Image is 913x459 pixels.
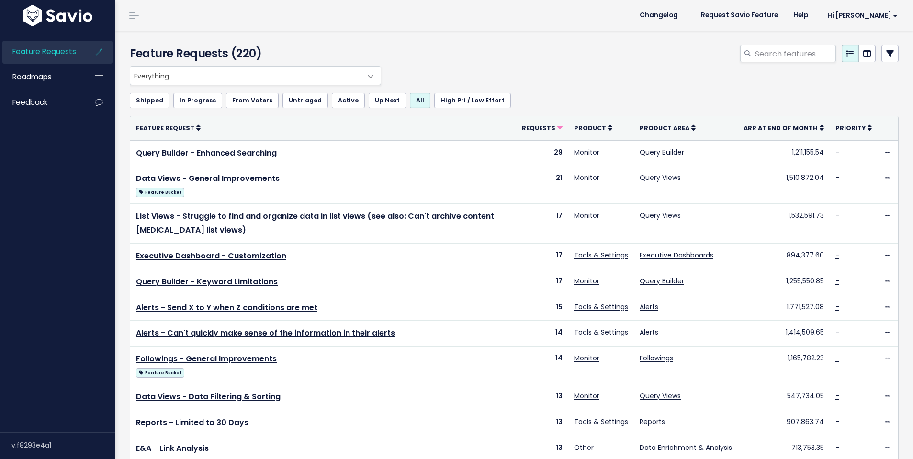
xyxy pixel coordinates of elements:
a: Query Builder [640,276,684,286]
a: From Voters [226,93,279,108]
a: - [835,276,839,286]
td: 17 [516,204,568,244]
a: Executive Dashboards [640,250,713,260]
a: Other [574,443,594,452]
a: Feature Bucket [136,186,184,198]
td: 17 [516,243,568,269]
span: Feature Requests [12,46,76,56]
a: Reports - Limited to 30 Days [136,417,248,428]
td: 1,255,550.85 [738,269,830,295]
a: Feature Request [136,123,201,133]
a: Query Builder - Enhanced Searching [136,147,277,158]
span: Product Area [640,124,689,132]
span: Everything [130,67,361,85]
a: Followings [640,353,673,363]
a: Up Next [369,93,406,108]
span: Feature Bucket [136,188,184,197]
td: 907,863.74 [738,410,830,436]
a: List Views - Struggle to find and organize data in list views (see also: Can't archive content [M... [136,211,494,235]
a: Alerts [640,327,658,337]
a: In Progress [173,93,222,108]
a: - [835,250,839,260]
a: Monitor [574,353,599,363]
a: Reports [640,417,665,426]
a: Tools & Settings [574,417,628,426]
a: Shipped [130,93,169,108]
span: Hi [PERSON_NAME] [827,12,898,19]
a: Followings - General Improvements [136,353,277,364]
a: Alerts - Can't quickly make sense of the information in their alerts [136,327,395,338]
td: 17 [516,269,568,295]
td: 13 [516,384,568,410]
a: Untriaged [282,93,328,108]
a: Query Builder - Keyword Limitations [136,276,278,287]
a: Query Views [640,211,681,220]
a: - [835,302,839,312]
a: Monitor [574,276,599,286]
a: Alerts [640,302,658,312]
td: 14 [516,347,568,384]
a: Query Views [640,173,681,182]
a: Monitor [574,211,599,220]
span: Feature Request [136,124,194,132]
a: Monitor [574,173,599,182]
span: Feedback [12,97,47,107]
a: Data Enrichment & Analysis [640,443,732,452]
img: logo-white.9d6f32f41409.svg [21,5,95,26]
td: 29 [516,140,568,166]
td: 1,211,155.54 [738,140,830,166]
a: Data Views - General Improvements [136,173,280,184]
a: Requests [522,123,563,133]
span: Roadmaps [12,72,52,82]
a: Monitor [574,391,599,401]
a: - [835,353,839,363]
a: All [410,93,430,108]
td: 1,771,527.08 [738,295,830,321]
td: 547,734.05 [738,384,830,410]
span: Everything [130,66,381,85]
span: Changelog [640,12,678,19]
a: - [835,173,839,182]
a: Feedback [2,91,79,113]
a: Data Views - Data Filtering & Sorting [136,391,281,402]
span: ARR at End of Month [744,124,818,132]
h4: Feature Requests (220) [130,45,377,62]
a: Tools & Settings [574,250,628,260]
a: Product Area [640,123,696,133]
td: 894,377.60 [738,243,830,269]
a: ARR at End of Month [744,123,824,133]
td: 15 [516,295,568,321]
a: Monitor [574,147,599,157]
div: v.f8293e4a1 [11,433,115,458]
a: High Pri / Low Effort [434,93,511,108]
input: Search features... [754,45,836,62]
td: 1,414,509.65 [738,321,830,347]
td: 21 [516,166,568,204]
td: 14 [516,321,568,347]
span: Priority [835,124,866,132]
a: Feature Bucket [136,366,184,378]
td: 1,165,782.23 [738,347,830,384]
a: Roadmaps [2,66,79,88]
a: - [835,327,839,337]
a: E&A - Link Analysis [136,443,209,454]
td: 13 [516,410,568,436]
td: 1,510,872.04 [738,166,830,204]
span: Requests [522,124,555,132]
span: Feature Bucket [136,368,184,378]
a: Product [574,123,612,133]
a: Query Views [640,391,681,401]
a: - [835,391,839,401]
a: Hi [PERSON_NAME] [816,8,905,23]
a: - [835,211,839,220]
ul: Filter feature requests [130,93,899,108]
a: Tools & Settings [574,302,628,312]
a: Help [786,8,816,22]
a: - [835,147,839,157]
a: Feature Requests [2,41,79,63]
td: 1,532,591.73 [738,204,830,244]
a: Executive Dashboard - Customization [136,250,286,261]
a: Priority [835,123,872,133]
span: Product [574,124,606,132]
a: - [835,443,839,452]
